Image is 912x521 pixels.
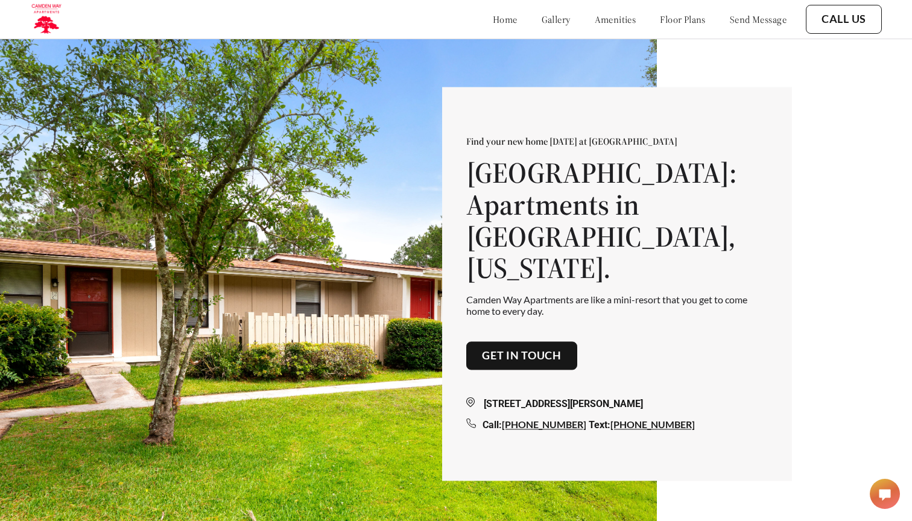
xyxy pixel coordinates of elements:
[466,397,768,412] div: [STREET_ADDRESS][PERSON_NAME]
[610,419,695,431] a: [PHONE_NUMBER]
[589,420,610,431] span: Text:
[660,13,706,25] a: floor plans
[483,420,502,431] span: Call:
[466,135,768,147] p: Find your new home [DATE] at [GEOGRAPHIC_DATA]
[822,13,866,26] a: Call Us
[466,341,577,370] button: Get in touch
[730,13,787,25] a: send message
[502,419,586,431] a: [PHONE_NUMBER]
[482,349,562,362] a: Get in touch
[493,13,518,25] a: home
[542,13,571,25] a: gallery
[466,294,768,317] p: Camden Way Apartments are like a mini-resort that you get to come home to every day.
[30,3,62,36] img: Company logo
[466,157,768,284] h1: [GEOGRAPHIC_DATA]: Apartments in [GEOGRAPHIC_DATA], [US_STATE].
[806,5,882,34] button: Call Us
[595,13,636,25] a: amenities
